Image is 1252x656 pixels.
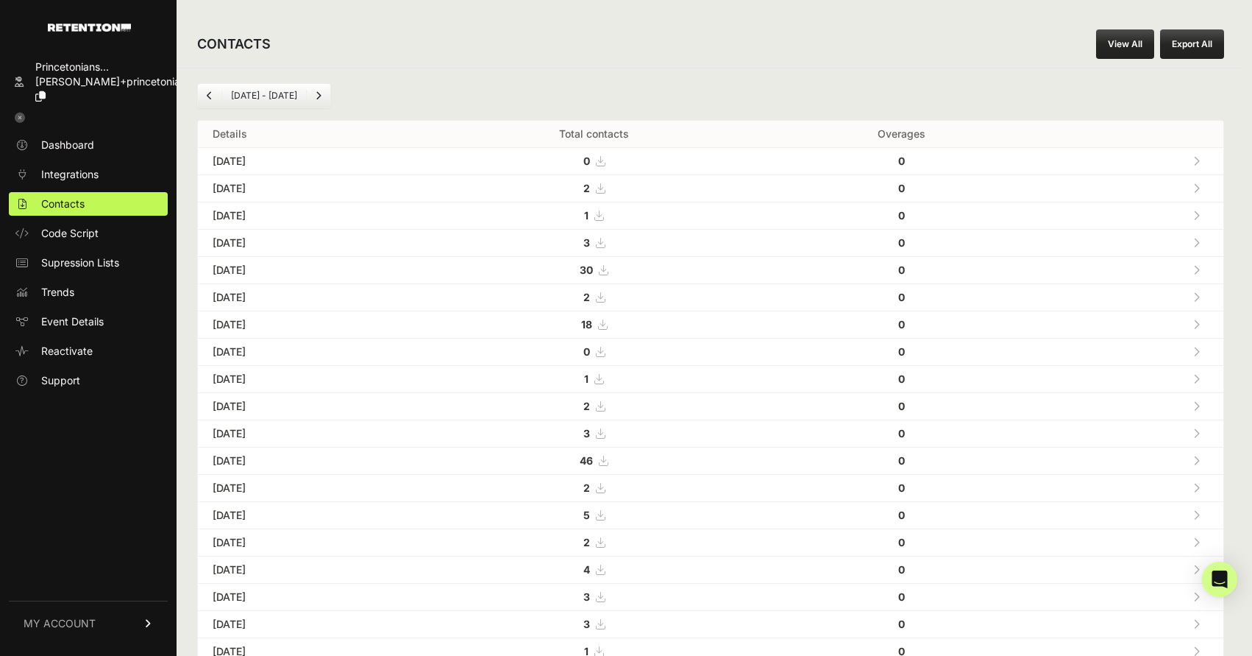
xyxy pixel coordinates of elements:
[35,60,195,74] div: Princetonians...
[581,318,592,331] strong: 18
[898,373,905,385] strong: 0
[198,393,421,420] td: [DATE]
[583,291,590,303] strong: 2
[198,502,421,529] td: [DATE]
[583,182,605,194] a: 2
[9,369,168,392] a: Support
[898,155,905,167] strong: 0
[898,264,905,276] strong: 0
[198,366,421,393] td: [DATE]
[41,138,94,152] span: Dashboard
[583,482,605,494] a: 2
[41,285,74,300] span: Trends
[198,557,421,584] td: [DATE]
[41,344,93,359] span: Reactivate
[583,400,605,412] a: 2
[583,400,590,412] strong: 2
[41,314,104,329] span: Event Details
[583,563,605,576] a: 4
[580,454,593,467] strong: 46
[35,75,195,88] span: [PERSON_NAME]+princetonian...
[584,209,588,222] strong: 1
[583,536,605,549] a: 2
[9,133,168,157] a: Dashboard
[583,291,605,303] a: 2
[584,209,603,222] a: 1
[198,175,421,202] td: [DATE]
[583,563,590,576] strong: 4
[198,475,421,502] td: [DATE]
[1160,29,1224,59] button: Export All
[898,345,905,358] strong: 0
[583,536,590,549] strong: 2
[767,121,1036,148] th: Overages
[198,202,421,230] td: [DATE]
[898,291,905,303] strong: 0
[898,590,905,603] strong: 0
[898,427,905,440] strong: 0
[583,509,605,521] a: 5
[9,163,168,186] a: Integrations
[9,192,168,216] a: Contacts
[898,318,905,331] strong: 0
[9,55,168,108] a: Princetonians... [PERSON_NAME]+princetonian...
[898,400,905,412] strong: 0
[898,509,905,521] strong: 0
[198,529,421,557] td: [DATE]
[583,618,590,630] strong: 3
[1202,562,1237,597] div: Open Intercom Messenger
[41,226,99,241] span: Code Script
[898,536,905,549] strong: 0
[581,318,607,331] a: 18
[198,148,421,175] td: [DATE]
[41,373,80,388] span: Support
[198,230,421,257] td: [DATE]
[583,590,605,603] a: 3
[198,448,421,475] td: [DATE]
[24,616,96,631] span: MY ACCOUNT
[198,257,421,284] td: [DATE]
[583,427,590,440] strong: 3
[198,420,421,448] td: [DATE]
[198,84,221,107] a: Previous
[41,167,99,182] span: Integrations
[1096,29,1154,59] a: View All
[41,197,85,211] span: Contacts
[898,482,905,494] strong: 0
[583,236,605,249] a: 3
[9,222,168,245] a: Code Script
[583,236,590,249] strong: 3
[9,601,168,646] a: MY ACCOUNT
[221,90,306,102] li: [DATE] - [DATE]
[898,236,905,249] strong: 0
[9,251,168,275] a: Supression Lists
[198,311,421,339] td: [DATE]
[307,84,330,107] a: Next
[580,454,608,467] a: 46
[898,182,905,194] strong: 0
[583,590,590,603] strong: 3
[41,255,119,270] span: Supression Lists
[583,427,605,440] a: 3
[584,373,588,385] strong: 1
[898,563,905,576] strong: 0
[580,264,593,276] strong: 30
[584,373,603,385] a: 1
[198,339,421,366] td: [DATE]
[198,284,421,311] td: [DATE]
[9,310,168,334] a: Event Details
[198,584,421,611] td: [DATE]
[48,24,131,32] img: Retention.com
[898,454,905,467] strong: 0
[9,281,168,304] a: Trends
[898,209,905,222] strong: 0
[421,121,767,148] th: Total contacts
[583,155,590,167] strong: 0
[898,618,905,630] strong: 0
[583,482,590,494] strong: 2
[9,339,168,363] a: Reactivate
[583,618,605,630] a: 3
[583,182,590,194] strong: 2
[198,611,421,638] td: [DATE]
[583,509,590,521] strong: 5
